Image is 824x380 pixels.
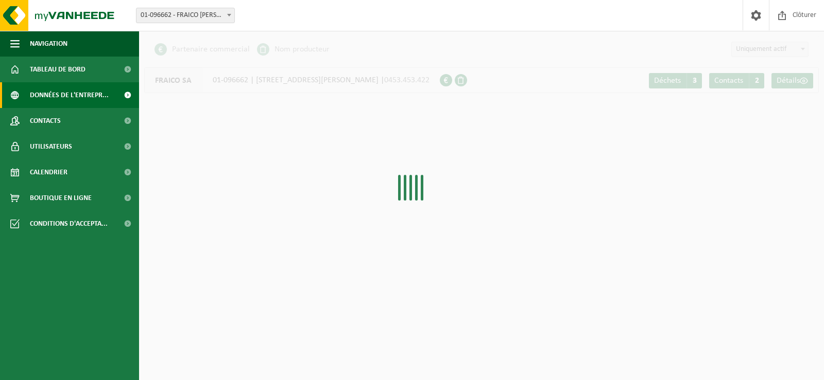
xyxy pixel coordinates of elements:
span: Détails [777,77,800,85]
span: FRAICO SA [145,68,202,93]
span: Utilisateurs [30,134,72,159]
li: Partenaire commercial [154,42,250,57]
span: Uniquement actif [731,42,809,57]
span: 01-096662 - FRAICO SA - HUY [136,8,235,23]
li: Nom producteur [257,42,330,57]
span: Données de l'entrepr... [30,82,109,108]
span: Contacts [714,77,743,85]
span: Contacts [30,108,61,134]
span: Uniquement actif [732,42,808,57]
a: Détails [771,73,813,88]
span: Calendrier [30,159,67,185]
span: Conditions d'accepta... [30,211,108,237]
span: Boutique en ligne [30,185,92,211]
span: Déchets [654,77,681,85]
span: 3 [686,73,702,88]
span: Tableau de bord [30,57,85,82]
span: Navigation [30,31,67,57]
span: 01-096662 - FRAICO SA - HUY [136,8,234,23]
span: 0453.453.422 [384,76,430,84]
a: Déchets 3 [649,73,702,88]
div: 01-096662 | [STREET_ADDRESS][PERSON_NAME] | [144,67,440,93]
span: 2 [749,73,764,88]
a: Contacts 2 [709,73,764,88]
